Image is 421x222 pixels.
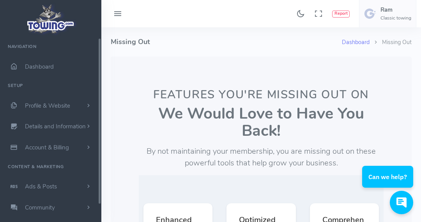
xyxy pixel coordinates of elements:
[25,204,55,211] span: Community
[25,183,57,190] span: Ads & Posts
[25,2,77,36] img: logo
[25,123,86,131] span: Details and Information
[143,105,379,139] p: We Would Love to Have You Back!
[143,146,379,169] p: By not maintaining your membership, you are missing out on these powerful tools that help grow yo...
[342,38,370,46] a: Dashboard
[25,102,70,110] span: Profile & Website
[364,7,377,20] img: user-image
[25,144,69,151] span: Account & Billing
[380,16,411,21] h6: Classic towing
[356,144,421,222] iframe: Conversations
[25,63,54,71] span: Dashboard
[143,89,379,101] h2: Features You're Missing Out On
[370,38,412,47] li: Missing Out
[380,7,411,13] h5: Ram
[111,27,342,57] h4: Missing Out
[332,11,350,18] button: Report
